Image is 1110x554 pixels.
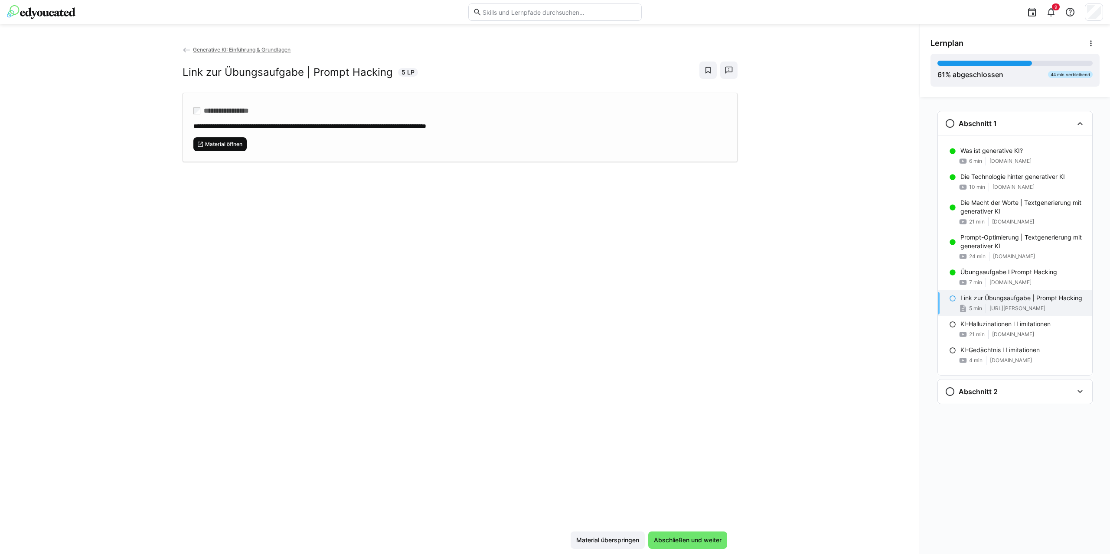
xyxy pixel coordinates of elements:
span: 61 [937,70,945,79]
button: Abschließen und weiter [648,531,727,549]
span: [DOMAIN_NAME] [989,158,1032,165]
span: [DOMAIN_NAME] [992,184,1035,191]
button: Material überspringen [571,531,645,549]
p: Übungsaufgabe l Prompt Hacking [960,268,1057,276]
span: 21 min [969,331,985,338]
span: 9 [1054,4,1057,10]
p: Die Technologie hinter generativer KI [960,172,1065,181]
button: Material öffnen [193,137,247,151]
p: Link zur Übungsaufgabe | Prompt Hacking [960,294,1082,302]
span: [DOMAIN_NAME] [993,253,1035,260]
span: Abschließen und weiter [653,536,723,544]
span: [DOMAIN_NAME] [992,331,1034,338]
span: [URL][PERSON_NAME] [989,305,1045,312]
h3: Abschnitt 2 [959,387,998,396]
span: Lernplan [930,39,963,48]
span: Generative KI: Einführung & Grundlagen [193,46,291,53]
a: Generative KI: Einführung & Grundlagen [183,46,291,53]
span: 4 min [969,357,983,364]
span: 6 min [969,158,982,165]
p: KI-Halluzinationen l Limitationen [960,320,1051,328]
span: [DOMAIN_NAME] [989,279,1032,286]
span: [DOMAIN_NAME] [992,218,1034,225]
span: Material öffnen [204,141,243,148]
p: Die Macht der Worte | Textgenerierung mit generativer KI [960,198,1085,216]
span: 21 min [969,218,985,225]
span: 5 min [969,305,982,312]
p: Prompt-Optimierung | Textgenerierung mit generativer KI [960,233,1085,250]
span: 5 LP [402,68,415,77]
h3: Abschnitt 1 [959,119,997,128]
h2: Link zur Übungsaufgabe | Prompt Hacking [183,66,393,79]
div: 44 min verbleibend [1048,71,1093,78]
span: [DOMAIN_NAME] [990,357,1032,364]
input: Skills und Lernpfade durchsuchen… [482,8,637,16]
p: KI-Gedächtnis l Limitationen [960,346,1040,354]
div: % abgeschlossen [937,69,1003,80]
span: Material überspringen [575,536,640,544]
p: Was ist generative KI? [960,146,1023,155]
span: 24 min [969,253,986,260]
span: 7 min [969,279,982,286]
span: 10 min [969,184,985,191]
